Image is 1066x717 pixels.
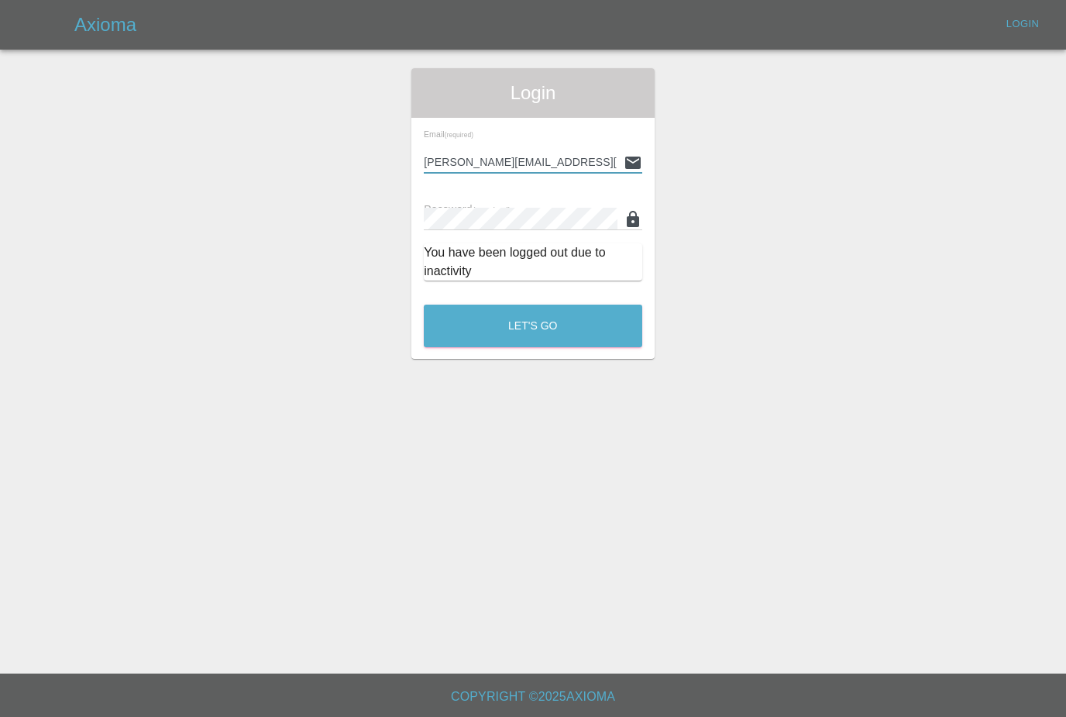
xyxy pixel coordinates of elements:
a: Login [998,12,1047,36]
h6: Copyright © 2025 Axioma [12,686,1054,708]
h5: Axioma [74,12,136,37]
span: Login [424,81,642,105]
button: Let's Go [424,305,642,347]
small: (required) [473,205,511,215]
span: Email [424,129,473,139]
div: You have been logged out due to inactivity [424,243,642,281]
small: (required) [445,132,473,139]
span: Password [424,203,511,215]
